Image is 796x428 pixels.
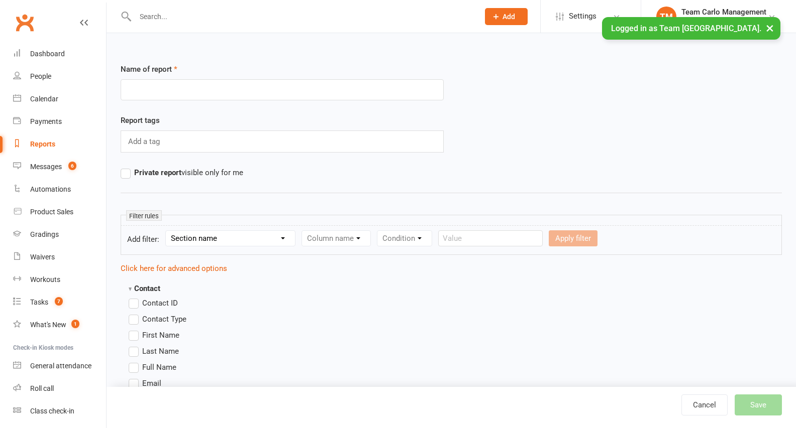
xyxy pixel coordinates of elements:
a: Calendar [13,88,106,110]
div: What's New [30,321,66,329]
div: Roll call [30,384,54,392]
a: Class kiosk mode [13,400,106,422]
div: Reports [30,140,55,148]
input: Search... [132,10,472,24]
a: What's New1 [13,314,106,336]
div: Class check-in [30,407,74,415]
span: Settings [569,5,596,28]
a: Messages 6 [13,156,106,178]
span: 6 [68,162,76,170]
div: Product Sales [30,208,73,216]
div: TM [656,7,676,27]
span: Logged in as Team [GEOGRAPHIC_DATA]. [611,24,761,33]
a: Gradings [13,223,106,246]
div: Automations [30,185,71,193]
a: Product Sales [13,201,106,223]
a: Reports [13,133,106,156]
a: General attendance kiosk mode [13,355,106,377]
div: Team [GEOGRAPHIC_DATA] [681,17,768,26]
div: People [30,72,51,80]
button: × [761,17,779,39]
a: Workouts [13,268,106,291]
a: Cancel [681,394,728,415]
span: 1 [71,320,79,328]
a: Waivers [13,246,106,268]
span: Full Name [142,361,176,372]
div: Dashboard [30,50,65,58]
div: Team Carlo Management [681,8,768,17]
span: Contact ID [142,297,178,308]
form: Add filter: [121,225,782,255]
a: People [13,65,106,88]
span: visible only for me [134,167,243,177]
span: 7 [55,297,63,306]
strong: Contact [129,284,160,293]
span: Add [503,13,515,21]
div: Messages [30,163,62,171]
label: Report tags [121,114,160,126]
span: First Name [142,329,179,340]
span: Contact Type [142,313,186,324]
a: Payments [13,110,106,133]
a: Clubworx [12,10,37,35]
button: Add [485,8,528,25]
a: Click here for advanced options [121,264,227,273]
input: Add a tag [127,135,163,148]
div: Tasks [30,298,48,306]
div: Workouts [30,275,60,283]
a: Tasks 7 [13,291,106,314]
div: Waivers [30,253,55,261]
strong: Private report [134,168,181,177]
div: Payments [30,117,62,125]
small: Filter rules [126,210,162,221]
div: Calendar [30,95,58,103]
span: Email [142,377,161,388]
a: Dashboard [13,43,106,65]
a: Roll call [13,377,106,400]
div: General attendance [30,362,91,370]
span: Last Name [142,345,179,356]
a: Automations [13,178,106,201]
input: Value [438,230,543,246]
label: Name of report [121,63,177,75]
div: Gradings [30,230,59,238]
